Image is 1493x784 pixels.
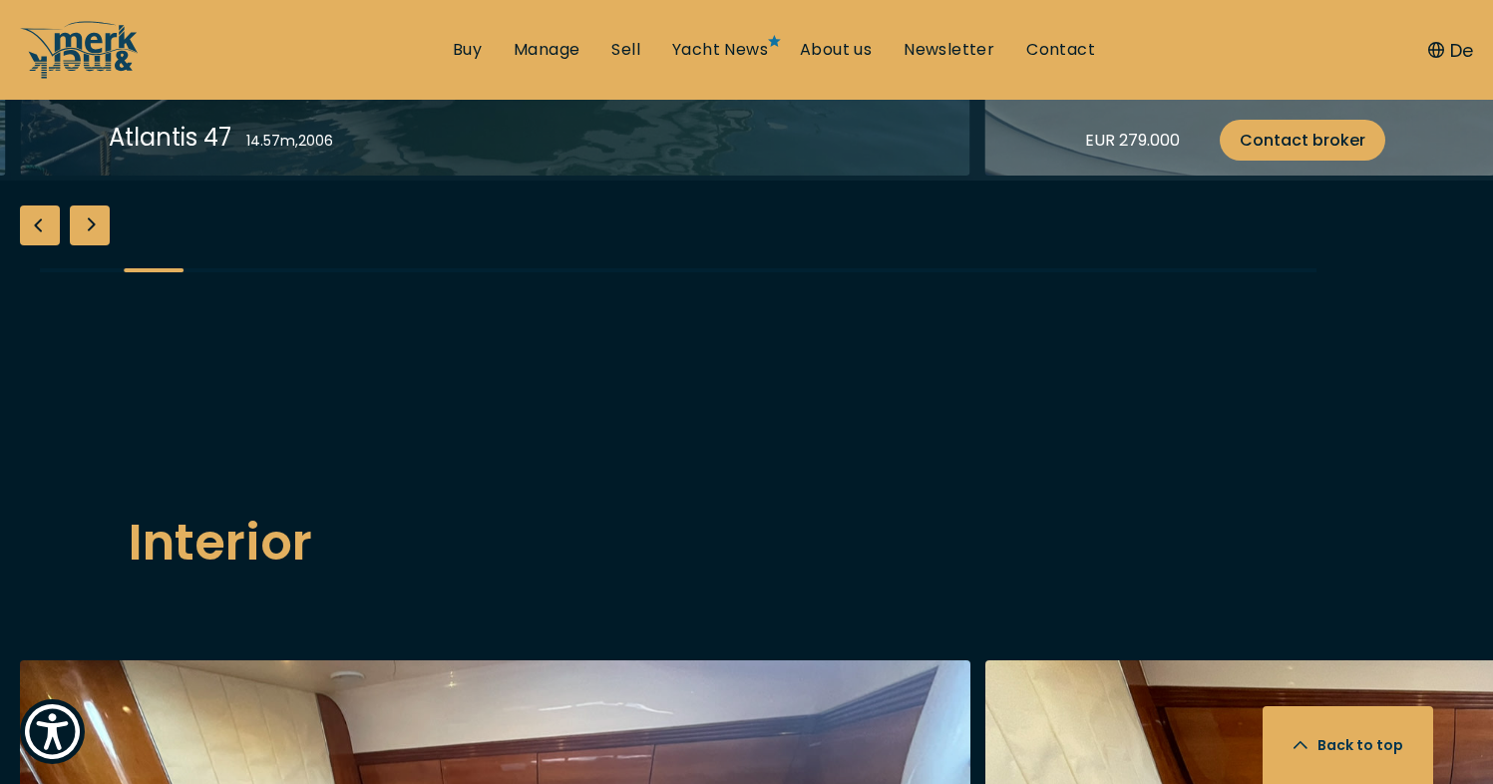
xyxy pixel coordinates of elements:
div: EUR 279.000 [1085,128,1180,153]
button: Show Accessibility Preferences [20,699,85,764]
div: Previous slide [20,205,60,245]
a: Buy [453,39,482,61]
button: Back to top [1263,706,1433,784]
a: About us [800,39,872,61]
a: Manage [514,39,579,61]
div: 14.57 m , 2006 [246,131,333,152]
a: Yacht News [672,39,768,61]
div: Next slide [70,205,110,245]
a: / [20,63,140,86]
button: De [1428,37,1473,64]
div: Atlantis 47 [109,120,231,155]
span: Contact broker [1240,128,1365,153]
a: Contact broker [1220,120,1385,161]
h2: Interior [129,505,1365,581]
a: Contact [1026,39,1095,61]
a: Sell [611,39,640,61]
a: Newsletter [904,39,994,61]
